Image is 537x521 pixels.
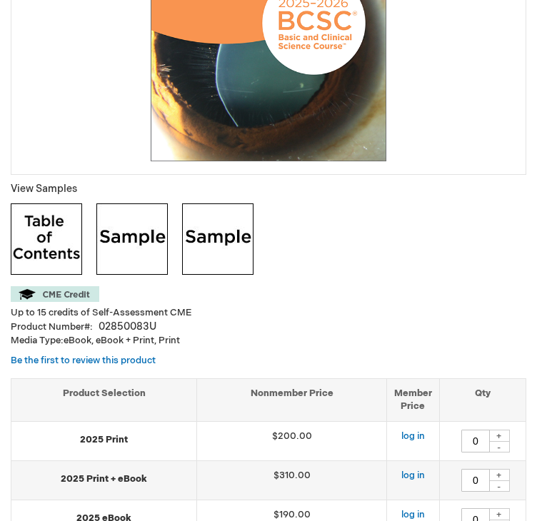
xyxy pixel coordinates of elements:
img: Click to view [96,203,168,275]
img: Click to view [182,203,254,275]
p: eBook, eBook + Print, Print [11,334,526,348]
th: Member Price [386,378,439,421]
div: + [488,430,510,442]
div: - [488,441,510,452]
input: Qty [461,430,490,452]
th: Nonmember Price [197,378,387,421]
div: + [488,508,510,520]
strong: 2025 Print [19,433,189,447]
a: log in [401,470,425,481]
div: + [488,469,510,481]
div: 02850083U [99,320,156,334]
a: Be the first to review this product [11,355,156,366]
strong: 2025 Print + eBook [19,472,189,486]
img: Click to view [11,203,82,275]
th: Product Selection [11,378,197,421]
a: log in [401,430,425,442]
td: $310.00 [197,460,387,500]
input: Qty [461,469,490,492]
p: View Samples [11,182,526,196]
th: Qty [439,378,526,421]
div: - [488,480,510,492]
strong: Media Type: [11,335,64,346]
a: log in [401,509,425,520]
img: CME Credit [11,286,99,302]
strong: Product Number [11,321,93,333]
li: Up to 15 credits of Self-Assessment CME [11,306,526,320]
td: $200.00 [197,421,387,460]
